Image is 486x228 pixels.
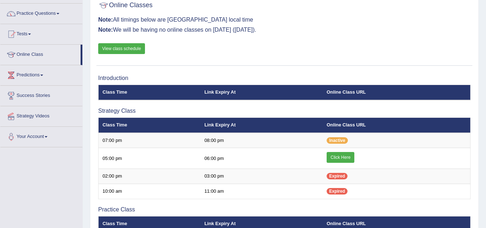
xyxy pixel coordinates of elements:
[200,148,323,169] td: 06:00 pm
[99,148,201,169] td: 05:00 pm
[0,86,82,104] a: Success Stories
[0,4,82,22] a: Practice Questions
[99,169,201,184] td: 02:00 pm
[200,133,323,148] td: 08:00 pm
[0,45,81,63] a: Online Class
[200,118,323,133] th: Link Expiry At
[99,118,201,133] th: Class Time
[327,173,348,179] span: Expired
[98,75,471,81] h3: Introduction
[98,17,471,23] h3: All timings below are [GEOGRAPHIC_DATA] local time
[323,118,471,133] th: Online Class URL
[323,85,471,100] th: Online Class URL
[99,184,201,199] td: 10:00 am
[0,24,82,42] a: Tests
[0,127,82,145] a: Your Account
[98,27,471,33] h3: We will be having no online classes on [DATE] ([DATE]).
[200,85,323,100] th: Link Expiry At
[98,108,471,114] h3: Strategy Class
[327,152,354,163] a: Click Here
[0,106,82,124] a: Strategy Videos
[98,17,113,23] b: Note:
[99,133,201,148] td: 07:00 pm
[200,169,323,184] td: 03:00 pm
[327,188,348,195] span: Expired
[98,43,145,54] a: View class schedule
[98,27,113,33] b: Note:
[200,184,323,199] td: 11:00 am
[327,137,348,144] span: Inactive
[99,85,201,100] th: Class Time
[98,206,471,213] h3: Practice Class
[0,65,82,83] a: Predictions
